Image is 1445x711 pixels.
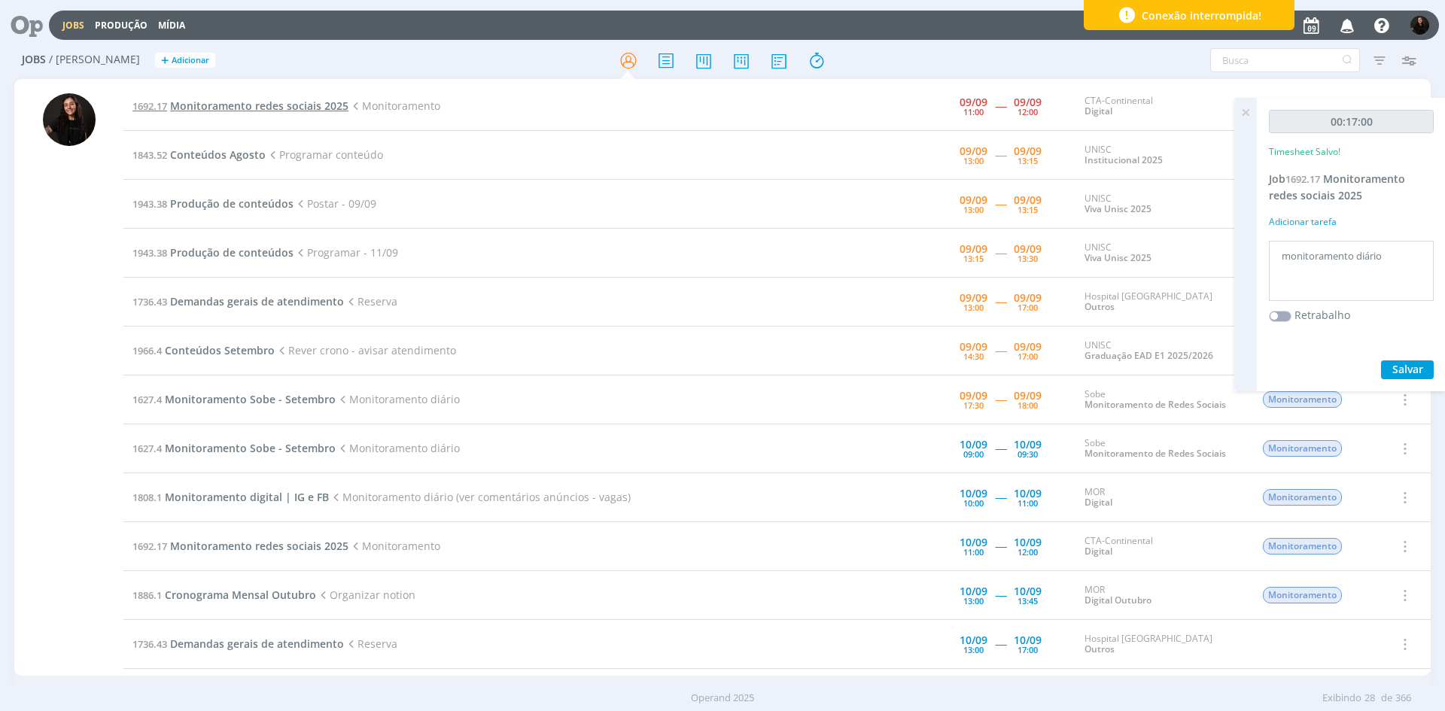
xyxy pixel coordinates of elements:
[963,205,984,214] div: 13:00
[132,637,167,651] span: 1736.43
[1014,195,1042,205] div: 09/09
[132,393,162,406] span: 1627.4
[1263,440,1342,457] span: Monitoramento
[995,539,1006,553] span: -----
[132,539,348,553] a: 1692.17Monitoramento redes sociais 2025
[960,97,987,108] div: 09/09
[275,343,456,357] span: Rever crono - avisar atendimento
[960,195,987,205] div: 09/09
[995,294,1006,308] span: -----
[132,99,167,113] span: 1692.17
[1014,635,1042,646] div: 10/09
[1085,594,1151,606] a: Digital Outubro
[1269,172,1405,202] span: Monitoramento redes sociais 2025
[1018,352,1038,360] div: 17:00
[1085,643,1115,655] a: Outros
[1263,489,1342,506] span: Monitoramento
[1014,537,1042,548] div: 10/09
[995,196,1006,211] span: -----
[132,539,167,553] span: 1692.17
[1085,447,1226,460] a: Monitoramento de Redes Sociais
[995,637,1006,651] span: -----
[1142,8,1261,23] span: Conexão interrompida!
[155,53,215,68] button: +Adicionar
[960,146,987,156] div: 09/09
[170,294,344,308] span: Demandas gerais de atendimento
[1014,586,1042,597] div: 10/09
[58,20,89,32] button: Jobs
[960,488,987,499] div: 10/09
[165,588,316,602] span: Cronograma Mensal Outubro
[1322,691,1361,706] span: Exibindo
[1018,108,1038,116] div: 12:00
[963,254,984,263] div: 13:15
[165,392,336,406] span: Monitoramento Sobe - Setembro
[1085,634,1240,655] div: Hospital [GEOGRAPHIC_DATA]
[995,392,1006,406] span: -----
[90,20,152,32] button: Produção
[960,244,987,254] div: 09/09
[1085,536,1240,558] div: CTA-Continental
[294,196,376,211] span: Postar - 09/09
[1085,585,1240,606] div: MOR
[963,548,984,556] div: 11:00
[344,637,397,651] span: Reserva
[1018,303,1038,311] div: 17:00
[132,148,167,162] span: 1843.52
[960,439,987,450] div: 10/09
[1085,153,1163,166] a: Institucional 2025
[995,147,1006,162] span: -----
[1085,202,1151,215] a: Viva Unisc 2025
[963,401,984,409] div: 17:30
[1085,242,1240,264] div: UNISC
[170,99,348,113] span: Monitoramento redes sociais 2025
[1085,251,1151,264] a: Viva Unisc 2025
[132,441,336,455] a: 1627.4Monitoramento Sobe - Setembro
[132,344,162,357] span: 1966.4
[1269,172,1405,202] a: Job1692.17Monitoramento redes sociais 2025
[170,245,294,260] span: Produção de conteúdos
[161,53,169,68] span: +
[170,196,294,211] span: Produção de conteúdos
[1018,597,1038,605] div: 13:45
[1285,172,1320,186] span: 1692.17
[1018,156,1038,165] div: 13:15
[1085,300,1115,313] a: Outros
[132,147,266,162] a: 1843.52Conteúdos Agosto
[1263,587,1342,603] span: Monitoramento
[960,342,987,352] div: 09/09
[348,99,440,113] span: Monitoramento
[995,99,1006,113] span: -----
[1014,146,1042,156] div: 09/09
[960,537,987,548] div: 10/09
[132,196,294,211] a: 1943.38Produção de conteúdos
[1381,360,1434,379] button: Salvar
[1085,398,1226,411] a: Monitoramento de Redes Sociais
[132,637,344,651] a: 1736.43Demandas gerais de atendimento
[132,490,329,504] a: 1808.1Monitoramento digital | IG e FB
[170,539,348,553] span: Monitoramento redes sociais 2025
[1263,538,1342,555] span: Monitoramento
[1018,254,1038,263] div: 13:30
[1085,496,1112,509] a: Digital
[1269,145,1340,159] p: Timesheet Salvo!
[995,441,1006,455] span: -----
[963,108,984,116] div: 11:00
[1018,401,1038,409] div: 18:00
[1364,691,1375,706] span: 28
[963,499,984,507] div: 10:00
[132,246,167,260] span: 1943.38
[132,491,162,504] span: 1808.1
[1014,244,1042,254] div: 09/09
[1014,293,1042,303] div: 09/09
[1392,362,1423,376] span: Salvar
[1085,349,1213,362] a: Graduação EAD E1 2025/2026
[294,245,398,260] span: Programar - 11/09
[963,352,984,360] div: 14:30
[995,490,1006,504] span: -----
[995,245,1006,260] span: -----
[132,245,294,260] a: 1943.38Produção de conteúdos
[132,294,344,308] a: 1736.43Demandas gerais de atendimento
[22,53,46,66] span: Jobs
[170,637,344,651] span: Demandas gerais de atendimento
